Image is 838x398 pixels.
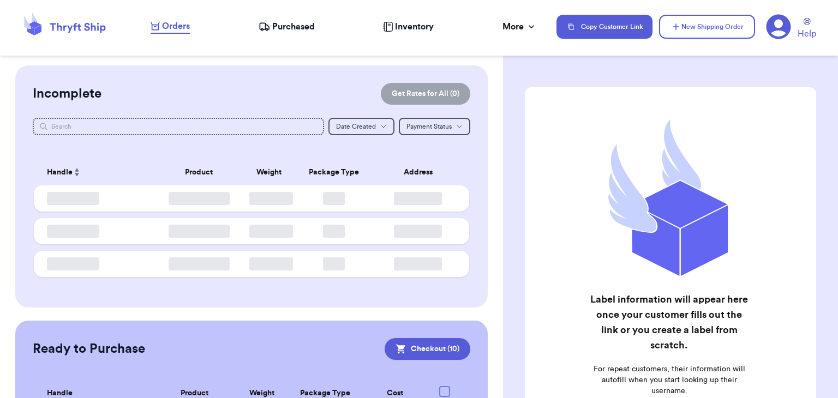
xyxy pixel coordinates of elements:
button: Checkout (10) [385,338,470,360]
span: Date Created [336,123,376,130]
span: Orders [162,20,190,33]
a: Orders [151,20,190,34]
button: Sort ascending [73,166,81,179]
h2: Ready to Purchase [33,340,145,358]
input: Search [33,118,324,135]
a: Purchased [259,20,315,33]
a: Inventory [383,20,434,33]
th: Package Type [295,159,374,185]
span: Purchased [272,20,315,33]
button: Date Created [328,118,394,135]
button: Copy Customer Link [556,15,653,39]
span: Inventory [395,20,434,33]
th: Address [373,159,469,185]
h2: Label information will appear here once your customer fills out the link or you create a label fr... [588,292,751,353]
span: Handle [47,167,73,178]
a: Help [798,18,816,40]
button: Payment Status [399,118,470,135]
th: Weight [243,159,295,185]
span: Payment Status [406,123,452,130]
th: Product [155,159,243,185]
p: For repeat customers, their information will autofill when you start looking up their username. [588,364,751,396]
button: New Shipping Order [659,15,755,39]
span: Help [798,27,816,40]
h2: Incomplete [33,85,101,102]
div: More [502,20,537,33]
button: Get Rates for All (0) [381,83,470,105]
